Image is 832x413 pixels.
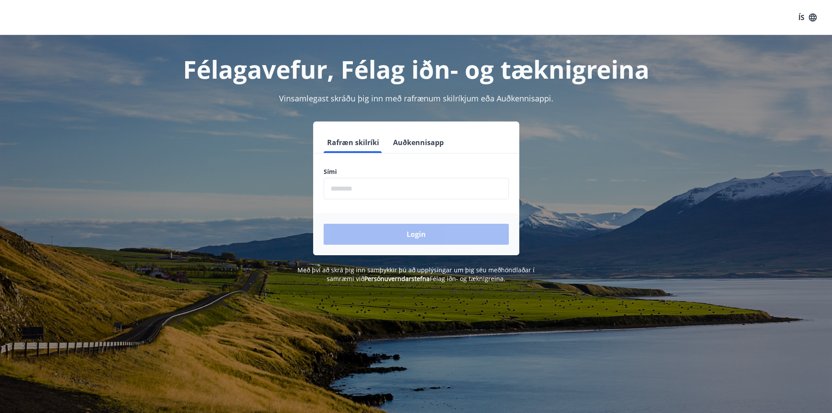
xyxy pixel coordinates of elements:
label: Sími [324,167,509,176]
button: Auðkennisapp [390,132,447,153]
button: ÍS [794,10,822,25]
a: Persónuverndarstefna [364,274,430,283]
button: Rafræn skilríki [324,132,383,153]
span: Vinsamlegast skráðu þig inn með rafrænum skilríkjum eða Auðkennisappi. [279,93,553,104]
span: Með því að skrá þig inn samþykkir þú að upplýsingar um þig séu meðhöndlaðar í samræmi við Félag i... [297,266,535,283]
h1: Félagavefur, Félag iðn- og tæknigreina [112,52,720,86]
